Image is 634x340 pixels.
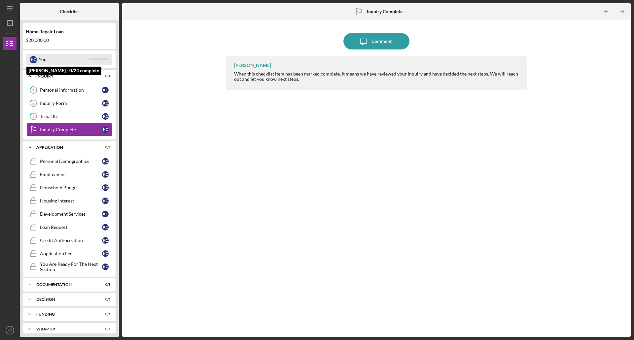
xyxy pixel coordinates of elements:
[40,262,102,272] div: You Are Ready For The Next Section
[234,63,271,68] div: [PERSON_NAME]
[26,168,112,181] a: EmploymentKC
[26,260,112,273] a: You Are Ready For The Next SectionKC
[102,250,109,257] div: K C
[371,33,392,49] div: Comment
[39,54,89,65] div: You
[26,181,112,194] a: Household BudgetKC
[99,327,111,331] div: 0 / 1
[26,234,112,247] a: Credit AuthorizationKC
[40,225,102,230] div: Loan Request
[102,237,109,244] div: K C
[32,101,34,106] tspan: 2
[102,113,109,120] div: K C
[40,185,102,190] div: Household Budget
[26,83,112,97] a: 1Personal InformationKC
[102,126,109,133] div: K C
[32,114,34,119] tspan: 3
[60,9,79,14] b: Checklist
[40,87,102,93] div: Personal Information
[32,88,34,92] tspan: 1
[99,145,111,149] div: 0 / 9
[26,155,112,168] a: Personal DemographicsKC
[102,224,109,231] div: K C
[36,145,94,149] div: Application
[26,221,112,234] a: Loan RequestKC
[102,87,109,93] div: K C
[30,56,37,63] div: K C
[40,101,102,106] div: Inquiry Form
[26,29,113,34] div: Home Repair Loan
[99,297,111,301] div: 0 / 1
[36,327,94,331] div: Wrap up
[102,158,109,165] div: K C
[26,97,112,110] a: 2Inquiry FormKC
[26,194,112,207] a: Housing InterestKC
[36,74,94,78] div: Inquiry
[26,247,112,260] a: Application FeeKC
[40,198,102,203] div: Housing Interest
[367,9,403,14] b: Inquiry Complete
[26,38,113,43] div: $20,000.00
[40,251,102,256] div: Application Fee
[102,198,109,204] div: K C
[102,100,109,107] div: K C
[99,283,111,287] div: 0 / 8
[102,171,109,178] div: K C
[234,71,520,82] div: When this checklist item has been marked complete, it means we have reviewed your inquiry and hav...
[8,328,12,332] text: KC
[26,207,112,221] a: Development ServicesKC
[26,110,112,123] a: 3Tribal IDKC
[102,263,109,270] div: K C
[26,123,112,136] a: Inquiry CompleteKC
[99,312,111,316] div: 0 / 1
[40,114,102,119] div: Tribal ID
[40,238,102,243] div: Credit Authorization
[3,324,17,337] button: KC
[36,297,94,301] div: Decision
[40,127,102,132] div: Inquiry Complete
[40,172,102,177] div: Employment
[102,211,109,217] div: K C
[36,283,94,287] div: Documentation
[99,74,111,78] div: 0 / 4
[36,312,94,316] div: Funding
[40,159,102,164] div: Personal Demographics
[102,184,109,191] div: K C
[40,211,102,217] div: Development Services
[343,33,409,49] button: Comment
